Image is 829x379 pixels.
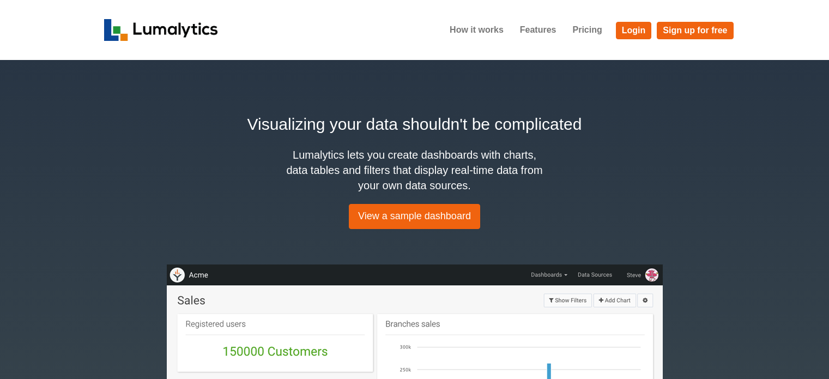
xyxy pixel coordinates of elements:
a: Features [512,16,565,44]
a: Sign up for free [657,22,733,39]
a: Login [616,22,652,39]
a: Pricing [564,16,610,44]
h4: Lumalytics lets you create dashboards with charts, data tables and filters that display real-time... [284,147,546,193]
a: View a sample dashboard [349,204,480,229]
h2: Visualizing your data shouldn't be complicated [104,112,725,136]
a: How it works [441,16,512,44]
img: logo_v2-f34f87db3d4d9f5311d6c47995059ad6168825a3e1eb260e01c8041e89355404.png [104,19,218,41]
